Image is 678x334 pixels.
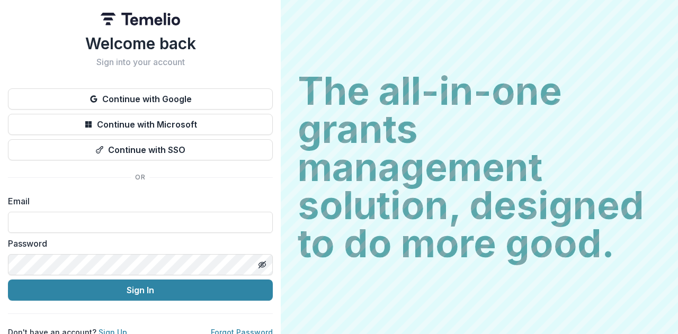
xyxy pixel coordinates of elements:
[8,139,273,160] button: Continue with SSO
[8,34,273,53] h1: Welcome back
[8,57,273,67] h2: Sign into your account
[8,279,273,301] button: Sign In
[8,88,273,110] button: Continue with Google
[254,256,271,273] button: Toggle password visibility
[8,237,266,250] label: Password
[101,13,180,25] img: Temelio
[8,195,266,207] label: Email
[8,114,273,135] button: Continue with Microsoft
